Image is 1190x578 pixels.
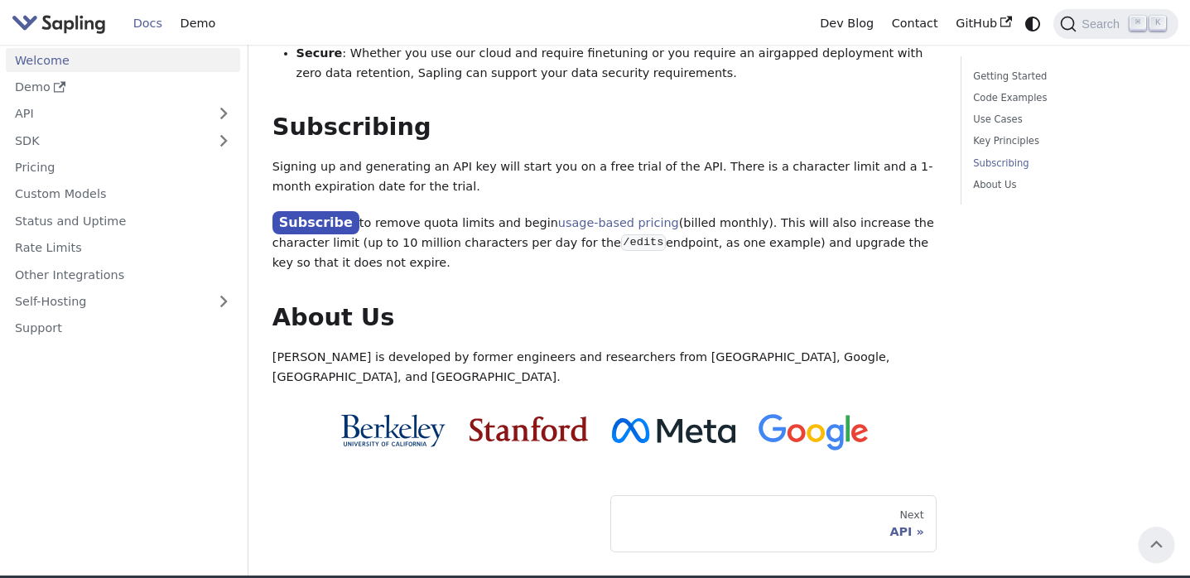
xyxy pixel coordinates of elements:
a: Getting Started [973,69,1160,84]
p: [PERSON_NAME] is developed by former engineers and researchers from [GEOGRAPHIC_DATA], Google, [G... [272,348,937,388]
a: Use Cases [973,112,1160,128]
a: Demo [171,11,224,36]
a: Subscribing [973,156,1160,171]
img: Cal [340,414,446,447]
p: to remove quota limits and begin (billed monthly). This will also increase the character limit (u... [272,212,937,273]
button: Switch between dark and light mode (currently system mode) [1021,12,1045,36]
img: Stanford [470,417,588,441]
button: Expand sidebar category 'API' [207,102,240,126]
a: NextAPI [610,495,937,552]
img: Meta [612,418,735,443]
a: Sapling.ai [12,12,112,36]
img: Google [759,414,869,451]
kbd: K [1149,16,1166,31]
a: Custom Models [6,182,240,206]
a: Demo [6,75,240,99]
a: Contact [883,11,947,36]
a: API [6,102,207,126]
a: Dev Blog [811,11,882,36]
a: Code Examples [973,90,1160,106]
h2: About Us [272,303,937,333]
kbd: ⌘ [1130,16,1146,31]
h2: Subscribing [272,113,937,142]
div: Next [624,508,924,522]
a: Subscribe [272,211,359,235]
a: usage-based pricing [558,216,679,229]
strong: Secure [296,46,343,60]
li: : Whether you use our cloud and require finetuning or you require an airgapped deployment with ze... [296,44,937,84]
a: Other Integrations [6,263,240,287]
a: About Us [973,177,1160,193]
code: /edits [621,234,666,251]
img: Sapling.ai [12,12,106,36]
a: Self-Hosting [6,290,240,314]
a: SDK [6,129,207,153]
div: API [624,524,924,539]
a: Key Principles [973,133,1160,149]
a: Pricing [6,156,240,180]
span: Search [1077,17,1130,31]
nav: Docs pages [272,495,937,552]
a: GitHub [947,11,1020,36]
a: Status and Uptime [6,210,240,234]
a: Welcome [6,49,240,73]
button: Search (Command+K) [1053,9,1178,39]
a: Docs [124,11,171,36]
a: Rate Limits [6,236,240,260]
button: Scroll back to top [1139,527,1174,562]
a: Support [6,316,240,340]
button: Expand sidebar category 'SDK' [207,129,240,153]
p: Signing up and generating an API key will start you on a free trial of the API. There is a charac... [272,157,937,197]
